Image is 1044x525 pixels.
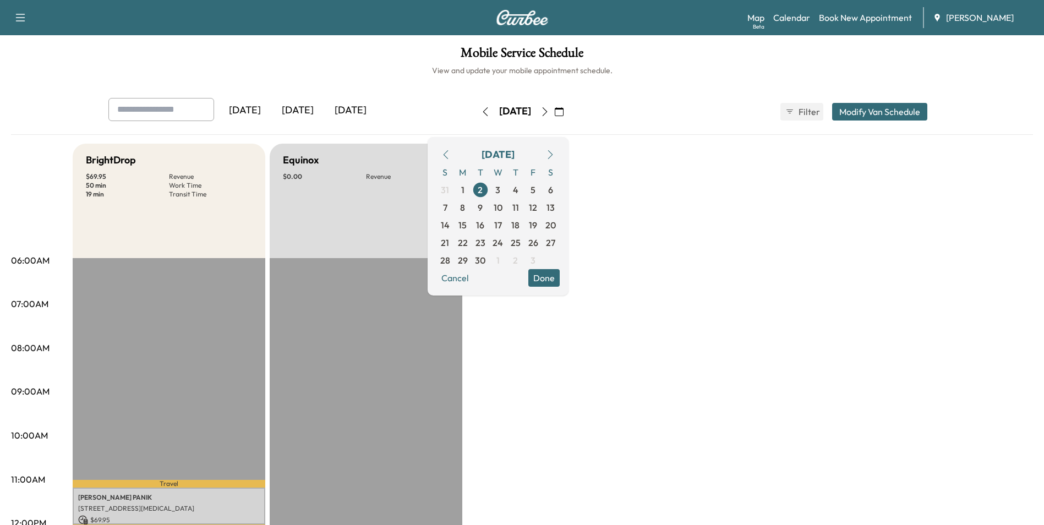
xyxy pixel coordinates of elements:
span: 10 [494,201,502,214]
span: 25 [511,236,521,249]
span: 3 [495,183,500,196]
span: 8 [460,201,465,214]
span: [PERSON_NAME] [946,11,1014,24]
p: 09:00AM [11,385,50,398]
span: M [454,163,472,181]
button: Filter [780,103,823,121]
span: 31 [441,183,449,196]
span: 23 [475,236,485,249]
p: Revenue [169,172,252,181]
h5: BrightDrop [86,152,136,168]
div: [DATE] [218,98,271,123]
span: S [436,163,454,181]
div: [DATE] [271,98,324,123]
span: 2 [478,183,483,196]
span: 16 [476,218,484,232]
span: 6 [548,183,553,196]
span: 4 [513,183,518,196]
p: 11:00AM [11,473,45,486]
span: 17 [494,218,502,232]
span: 21 [441,236,449,249]
p: 10:00AM [11,429,48,442]
span: 15 [458,218,467,232]
button: Cancel [436,269,474,287]
span: F [524,163,542,181]
img: Curbee Logo [496,10,549,25]
span: 29 [458,254,468,267]
div: [DATE] [324,98,377,123]
p: 06:00AM [11,254,50,267]
span: 26 [528,236,538,249]
span: 19 [529,218,537,232]
p: 07:00AM [11,297,48,310]
span: 12 [529,201,537,214]
h1: Mobile Service Schedule [11,46,1033,65]
div: [DATE] [482,147,515,162]
h5: Equinox [283,152,319,168]
p: Travel [73,480,265,487]
button: Done [528,269,560,287]
span: 20 [545,218,556,232]
span: 3 [531,254,535,267]
p: Revenue [366,172,449,181]
span: W [489,163,507,181]
span: S [542,163,560,181]
p: [PERSON_NAME] PANIK [78,493,260,502]
div: Beta [753,23,764,31]
p: $ 69.95 [86,172,169,181]
a: Book New Appointment [819,11,912,24]
a: Calendar [773,11,810,24]
span: 1 [461,183,464,196]
span: 13 [546,201,555,214]
button: Modify Van Schedule [832,103,927,121]
p: $ 69.95 [78,515,260,525]
h6: View and update your mobile appointment schedule. [11,65,1033,76]
p: 19 min [86,190,169,199]
span: 22 [458,236,468,249]
span: 1 [496,254,500,267]
span: 27 [546,236,555,249]
span: 7 [443,201,447,214]
span: 2 [513,254,518,267]
p: Work Time [169,181,252,190]
p: 50 min [86,181,169,190]
p: [STREET_ADDRESS][MEDICAL_DATA] [78,504,260,513]
span: 14 [441,218,450,232]
span: 5 [531,183,535,196]
div: [DATE] [499,105,531,118]
span: 9 [478,201,483,214]
a: MapBeta [747,11,764,24]
span: T [472,163,489,181]
span: 18 [511,218,520,232]
p: $ 0.00 [283,172,366,181]
span: 24 [493,236,503,249]
p: 08:00AM [11,341,50,354]
span: 28 [440,254,450,267]
span: Filter [799,105,818,118]
span: 30 [475,254,485,267]
p: Transit Time [169,190,252,199]
span: 11 [512,201,519,214]
span: T [507,163,524,181]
